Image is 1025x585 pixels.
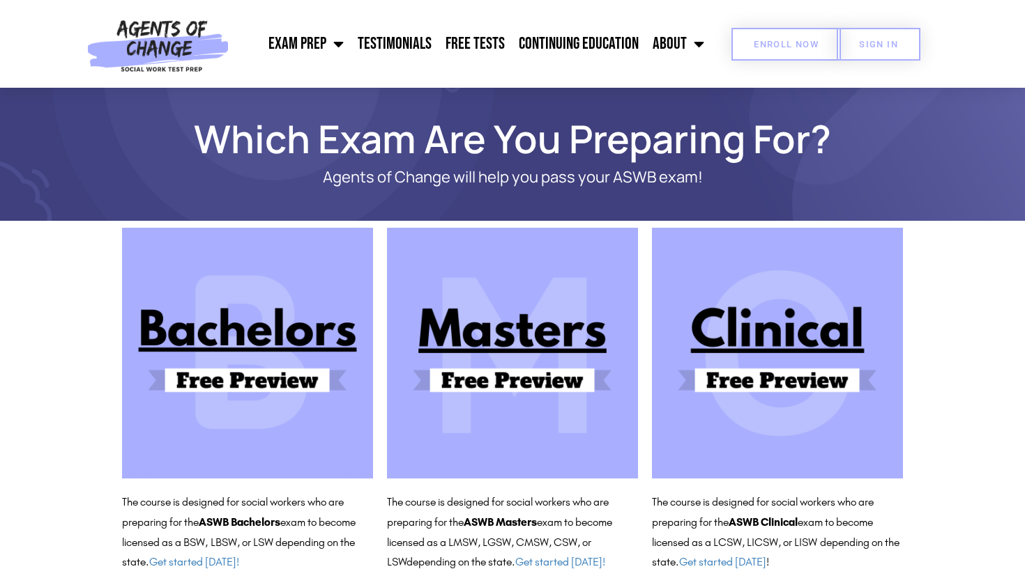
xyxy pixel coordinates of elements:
h1: Which Exam Are You Preparing For? [115,123,910,155]
span: . ! [676,555,769,568]
a: Enroll Now [731,28,841,61]
p: The course is designed for social workers who are preparing for the exam to become licensed as a ... [387,492,638,572]
a: Get started [DATE]! [149,555,239,568]
a: SIGN IN [837,28,920,61]
span: SIGN IN [859,40,898,49]
p: Agents of Change will help you pass your ASWB exam! [171,169,854,186]
a: About [646,26,711,61]
p: The course is designed for social workers who are preparing for the exam to become licensed as a ... [652,492,903,572]
a: Get started [DATE] [679,555,766,568]
a: Exam Prep [261,26,351,61]
a: Get started [DATE]! [515,555,605,568]
span: depending on the state. [407,555,605,568]
b: ASWB Masters [464,515,537,529]
p: The course is designed for social workers who are preparing for the exam to become licensed as a ... [122,492,373,572]
nav: Menu [236,26,711,61]
span: Enroll Now [754,40,819,49]
a: Free Tests [439,26,512,61]
b: ASWB Bachelors [199,515,280,529]
b: ASWB Clinical [729,515,798,529]
a: Testimonials [351,26,439,61]
a: Continuing Education [512,26,646,61]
